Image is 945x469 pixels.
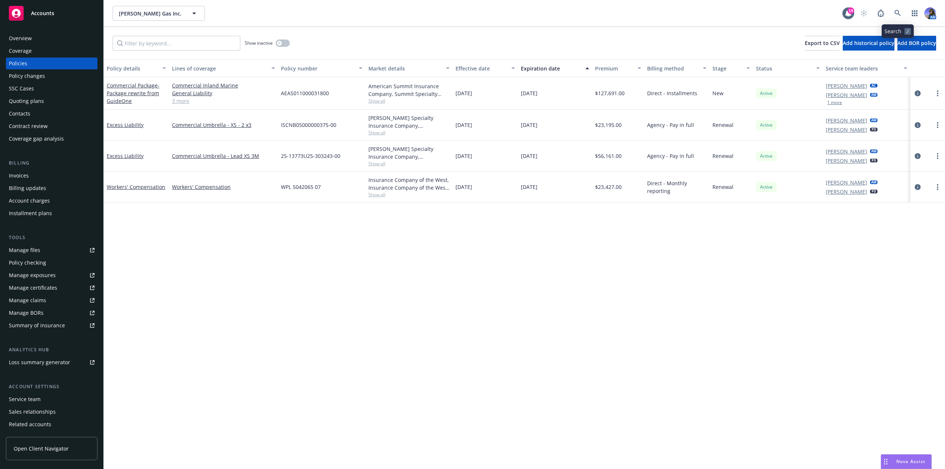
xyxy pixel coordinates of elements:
[712,152,733,160] span: Renewal
[933,89,942,98] a: more
[368,161,450,167] span: Show all
[826,117,867,124] a: [PERSON_NAME]
[823,59,910,77] button: Service team leaders
[9,32,32,44] div: Overview
[6,406,97,418] a: Sales relationships
[172,65,267,72] div: Lines of coverage
[6,356,97,368] a: Loss summary generator
[521,152,537,160] span: [DATE]
[753,59,823,77] button: Status
[368,65,441,72] div: Market details
[826,148,867,155] a: [PERSON_NAME]
[9,95,44,107] div: Quoting plans
[843,36,894,51] button: Add historical policy
[456,89,472,97] span: [DATE]
[281,183,321,191] span: WPL 5042065 07
[759,184,774,190] span: Active
[6,393,97,405] a: Service team
[9,70,45,82] div: Policy changes
[6,133,97,145] a: Coverage gap analysis
[6,207,97,219] a: Installment plans
[281,65,354,72] div: Policy number
[172,89,275,97] a: General Liability
[9,393,41,405] div: Service team
[456,152,472,160] span: [DATE]
[9,195,50,207] div: Account charges
[6,170,97,182] a: Invoices
[6,108,97,120] a: Contacts
[647,65,698,72] div: Billing method
[9,207,52,219] div: Installment plans
[805,39,840,46] span: Export to CSV
[890,6,905,21] a: Search
[595,183,622,191] span: $23,427.00
[119,10,183,17] span: [PERSON_NAME] Gas Inc.
[826,188,867,196] a: [PERSON_NAME]
[9,406,56,418] div: Sales relationships
[521,89,537,97] span: [DATE]
[113,36,240,51] input: Filter by keyword...
[756,65,812,72] div: Status
[6,383,97,390] div: Account settings
[826,179,867,186] a: [PERSON_NAME]
[6,95,97,107] a: Quoting plans
[873,6,888,21] a: Report a Bug
[924,7,936,19] img: photo
[6,269,97,281] a: Manage exposures
[6,320,97,331] a: Summary of insurance
[6,159,97,167] div: Billing
[368,114,450,130] div: [PERSON_NAME] Specialty Insurance Company, [PERSON_NAME][GEOGRAPHIC_DATA], [GEOGRAPHIC_DATA]
[9,418,51,430] div: Related accounts
[368,98,450,104] span: Show all
[6,234,97,241] div: Tools
[913,183,922,192] a: circleInformation
[9,108,30,120] div: Contacts
[368,176,450,192] div: Insurance Company of the West, Insurance Company of the West (ICW)
[896,458,925,465] span: Nova Assist
[647,89,697,97] span: Direct - Installments
[6,83,97,94] a: SSC Cases
[913,152,922,161] a: circleInformation
[933,152,942,161] a: more
[592,59,645,77] button: Premium
[521,183,537,191] span: [DATE]
[826,126,867,134] a: [PERSON_NAME]
[368,82,450,98] div: American Summit Insurance Company, Summit Specialty Insurance Company, Aegis General Insurance Ag...
[709,59,753,77] button: Stage
[453,59,518,77] button: Effective date
[172,121,275,129] a: Commercial Umbrella - XS - 2 x3
[278,59,365,77] button: Policy number
[107,121,144,128] a: Excess Liability
[6,120,97,132] a: Contract review
[6,346,97,354] div: Analytics hub
[856,6,871,21] a: Start snowing
[712,183,733,191] span: Renewal
[456,65,507,72] div: Effective date
[595,65,633,72] div: Premium
[281,121,336,129] span: ISCNB05000000375-00
[31,10,54,16] span: Accounts
[6,32,97,44] a: Overview
[826,82,867,90] a: [PERSON_NAME]
[647,121,694,129] span: Agency - Pay in full
[6,418,97,430] a: Related accounts
[595,152,622,160] span: $56,161.00
[9,120,48,132] div: Contract review
[368,130,450,136] span: Show all
[281,89,329,97] span: AEAS011000031800
[9,244,40,256] div: Manage files
[172,82,275,89] a: Commercial Inland Marine
[6,294,97,306] a: Manage claims
[907,6,922,21] a: Switch app
[456,121,472,129] span: [DATE]
[245,40,273,46] span: Show inactive
[826,91,867,99] a: [PERSON_NAME]
[518,59,592,77] button: Expiration date
[595,89,625,97] span: $127,691.00
[913,121,922,130] a: circleInformation
[712,65,742,72] div: Stage
[843,39,894,46] span: Add historical policy
[827,100,842,105] button: 1 more
[712,89,724,97] span: New
[6,257,97,269] a: Policy checking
